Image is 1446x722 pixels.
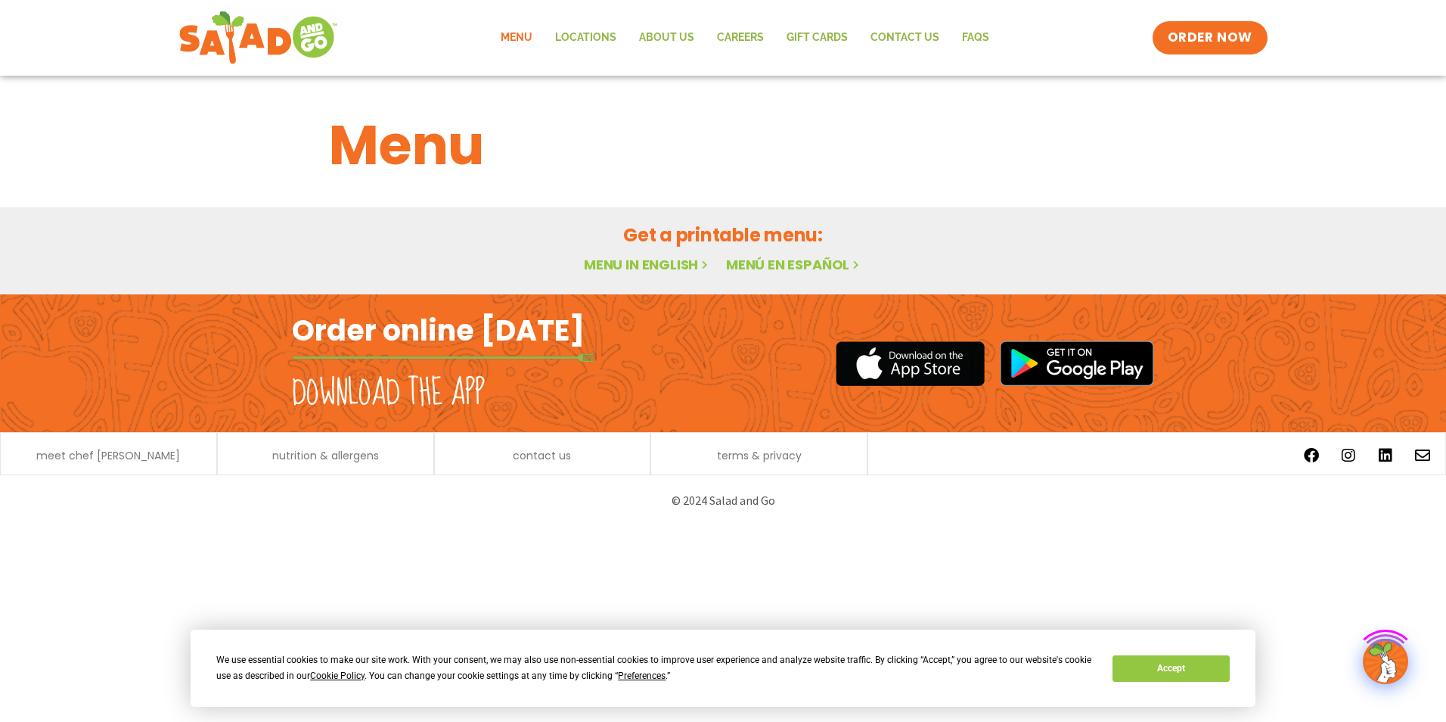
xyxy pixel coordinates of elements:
a: meet chef [PERSON_NAME] [36,450,180,461]
img: fork [292,353,594,362]
a: Careers [706,20,775,55]
a: nutrition & allergens [272,450,379,461]
a: FAQs [951,20,1001,55]
h2: Download the app [292,372,485,415]
a: ORDER NOW [1153,21,1268,54]
img: new-SAG-logo-768×292 [178,8,338,68]
a: Menú en español [726,255,862,274]
a: Locations [544,20,628,55]
button: Accept [1112,655,1229,682]
h1: Menu [329,104,1117,186]
p: © 2024 Salad and Go [299,490,1147,511]
h2: Get a printable menu: [329,222,1117,248]
a: Menu [489,20,544,55]
span: ORDER NOW [1168,29,1252,47]
a: Menu in English [584,255,711,274]
a: About Us [628,20,706,55]
img: google_play [1000,341,1154,386]
h2: Order online [DATE] [292,312,585,349]
a: GIFT CARDS [775,20,859,55]
div: We use essential cookies to make our site work. With your consent, we may also use non-essential ... [216,652,1094,684]
span: Preferences [618,671,666,681]
a: contact us [513,450,571,461]
span: Cookie Policy [310,671,365,681]
a: Contact Us [859,20,951,55]
div: Cookie Consent Prompt [191,630,1255,707]
a: terms & privacy [717,450,802,461]
img: appstore [836,339,985,388]
nav: Menu [489,20,1001,55]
